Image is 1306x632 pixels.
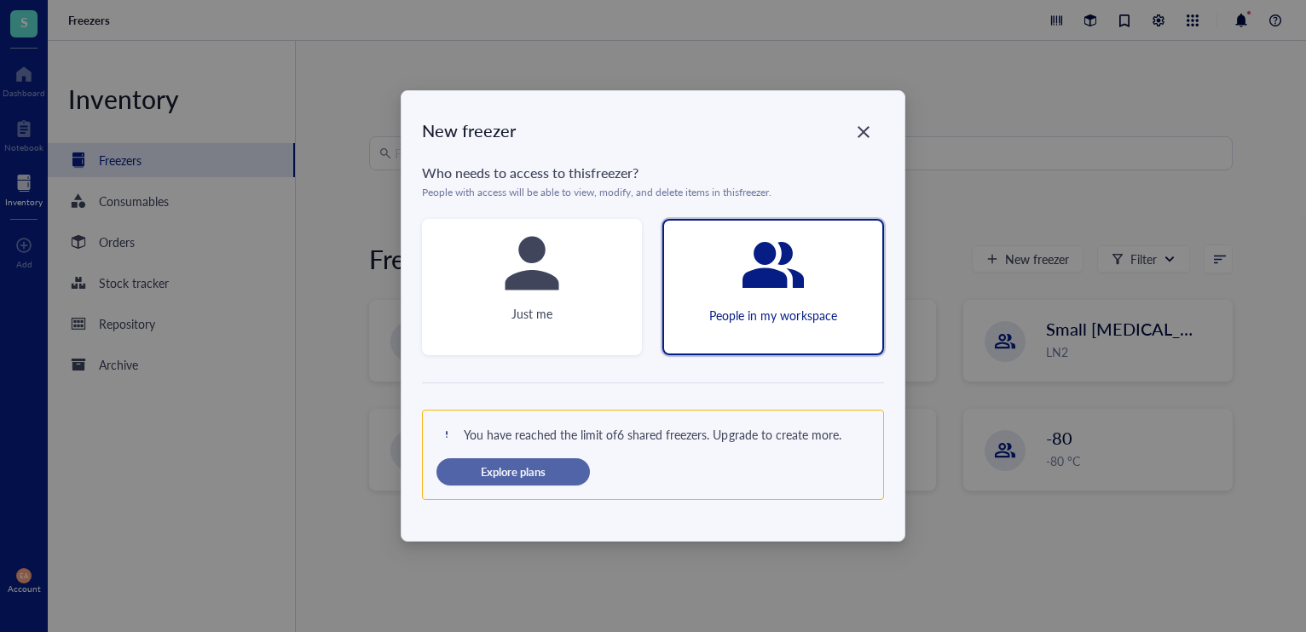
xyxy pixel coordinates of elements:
a: Explore plans [436,458,870,485]
div: People in my workspace [709,306,836,325]
span: Explore plans [481,464,546,480]
div: Who needs to access to this freezer ? [422,163,884,183]
span: Close [850,122,877,142]
div: You have reached the limit of 6 shared freezers . Upgrade to create more. [464,425,841,444]
div: Just me [511,304,552,323]
button: Explore plans [436,458,590,485]
button: Close [850,118,877,146]
div: New freezer [422,118,884,142]
div: People with access will be able to view, modify, and delete items in this freezer . [422,187,884,198]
